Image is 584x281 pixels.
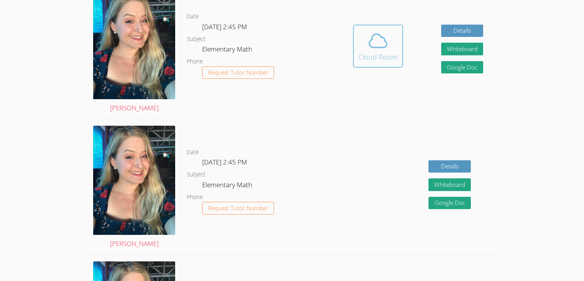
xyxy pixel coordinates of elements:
span: Request Tutor Number [208,70,268,75]
dt: Subject [187,35,206,44]
span: [DATE] 2:45 PM [202,22,247,31]
button: Whiteboard [441,43,484,55]
dt: Subject [187,170,206,180]
button: Request Tutor Number [202,67,274,79]
dt: Date [187,12,199,22]
a: Google Doc [428,197,471,210]
dt: Phone [187,193,203,202]
span: [DATE] 2:45 PM [202,158,247,166]
dd: Elementary Math [202,180,254,193]
button: Whiteboard [428,178,471,191]
dt: Date [187,148,199,157]
button: Cloud Room [353,25,403,68]
dd: Elementary Math [202,44,254,57]
dt: Phone [187,57,203,67]
img: avatar.png [93,126,175,235]
a: Google Doc [441,61,484,74]
a: Details [428,160,471,173]
a: Details [441,25,484,37]
a: [PERSON_NAME] [93,126,175,249]
span: Request Tutor Number [208,205,268,211]
div: Cloud Room [358,52,398,62]
button: Request Tutor Number [202,202,274,214]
